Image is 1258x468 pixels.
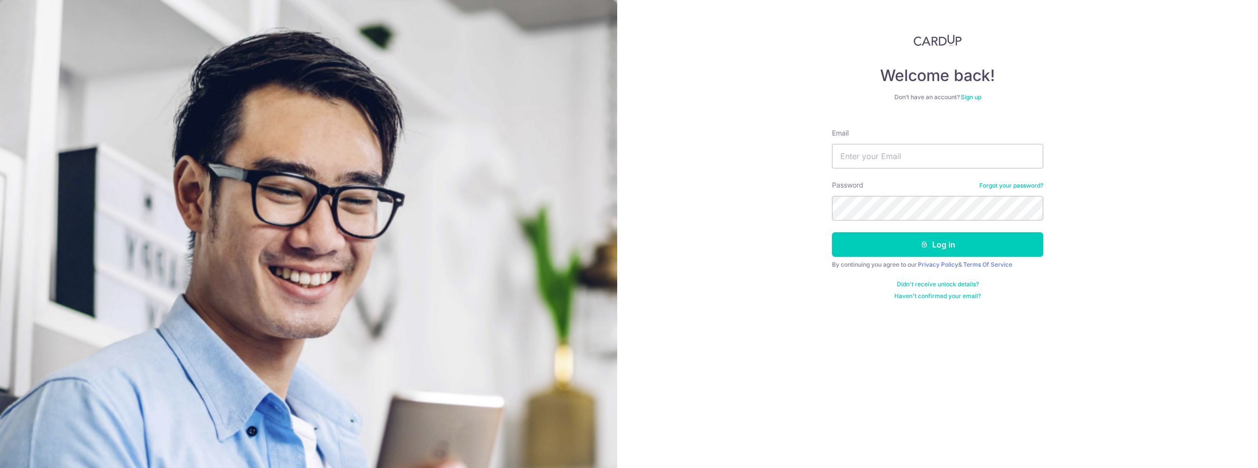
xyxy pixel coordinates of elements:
a: Forgot your password? [979,182,1043,190]
a: Privacy Policy [918,261,958,268]
h4: Welcome back! [832,66,1043,85]
div: By continuing you agree to our & [832,261,1043,269]
div: Don’t have an account? [832,93,1043,101]
label: Email [832,128,849,138]
a: Haven't confirmed your email? [894,292,981,300]
label: Password [832,180,863,190]
input: Enter your Email [832,144,1043,168]
a: Didn't receive unlock details? [897,280,979,288]
img: CardUp Logo [914,34,962,46]
a: Sign up [961,93,981,101]
a: Terms Of Service [963,261,1012,268]
button: Log in [832,232,1043,257]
